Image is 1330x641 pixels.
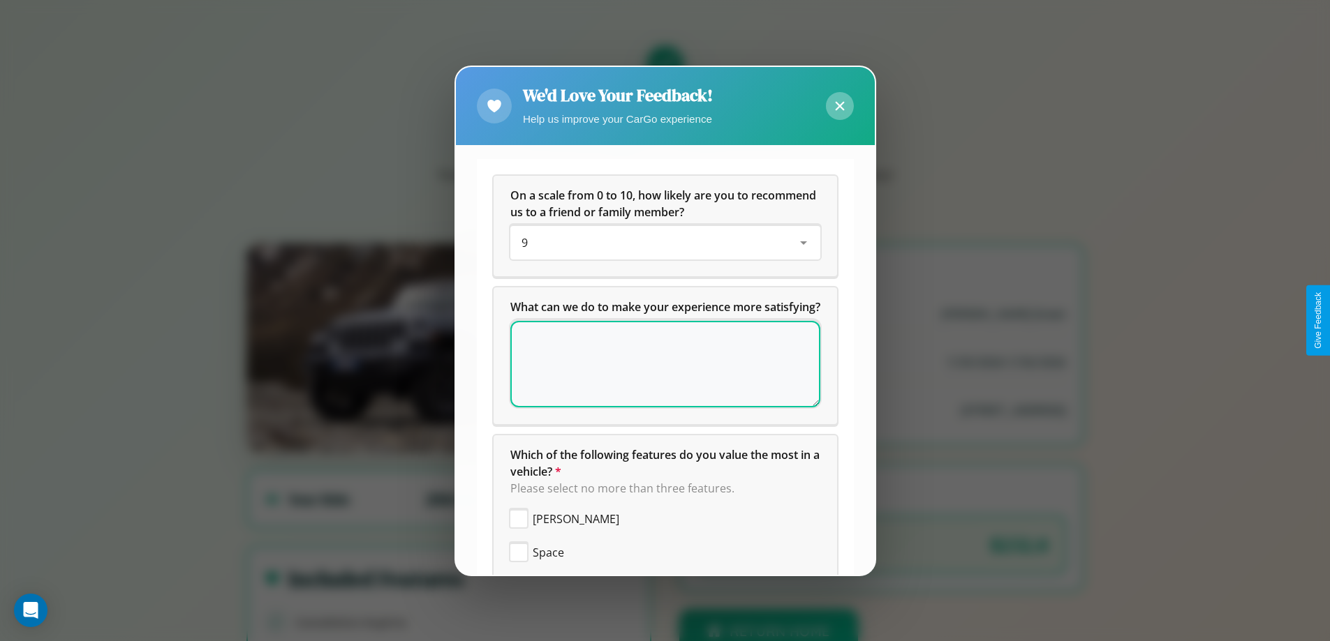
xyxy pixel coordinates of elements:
[1313,292,1323,349] div: Give Feedback
[510,299,820,315] span: What can we do to make your experience more satisfying?
[533,511,619,527] span: [PERSON_NAME]
[523,84,713,107] h2: We'd Love Your Feedback!
[510,226,820,259] div: On a scale from 0 to 10, how likely are you to recommend us to a friend or family member?
[523,110,713,128] p: Help us improve your CarGo experience
[510,187,820,220] h5: On a scale from 0 to 10, how likely are you to recommend us to a friend or family member?
[522,235,528,250] span: 9
[510,447,822,479] span: Which of the following features do you value the most in a vehicle?
[14,594,47,627] div: Open Intercom Messenger
[510,481,734,496] span: Please select no more than three features.
[533,544,564,561] span: Space
[510,188,819,220] span: On a scale from 0 to 10, how likely are you to recommend us to a friend or family member?
[494,176,837,276] div: On a scale from 0 to 10, how likely are you to recommend us to a friend or family member?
